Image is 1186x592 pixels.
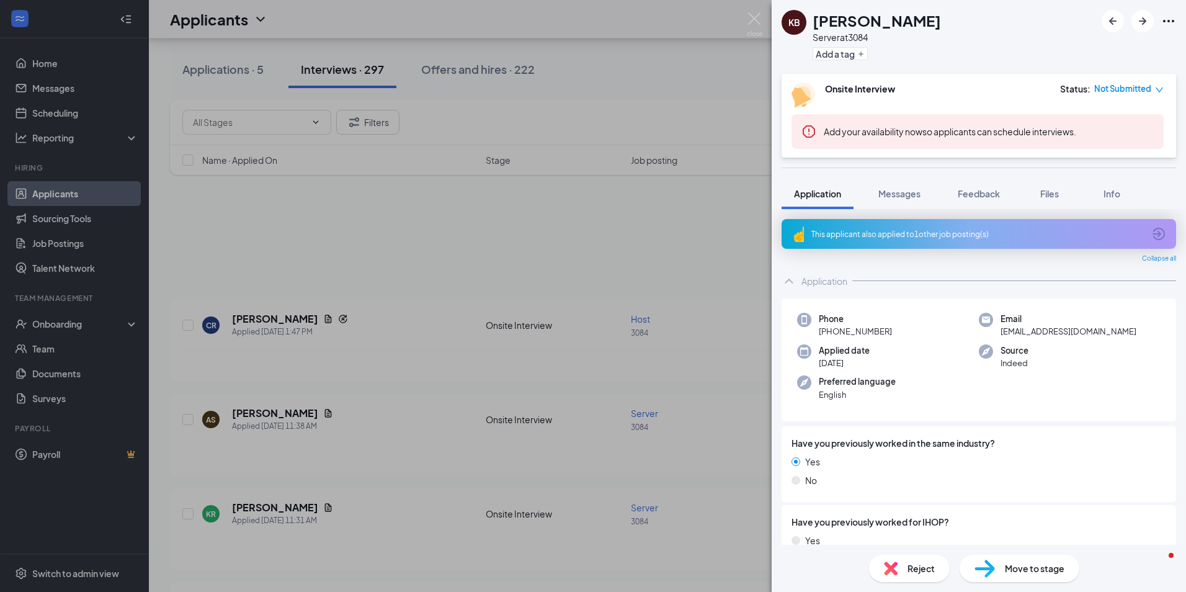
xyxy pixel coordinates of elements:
[801,124,816,139] svg: Error
[1001,344,1028,357] span: Source
[857,50,865,58] svg: Plus
[813,31,941,43] div: Server at 3084
[805,455,820,469] span: Yes
[1001,357,1028,369] span: Indeed
[1102,10,1124,32] button: ArrowLeftNew
[801,275,847,287] div: Application
[1135,14,1150,29] svg: ArrowRight
[819,313,892,325] span: Phone
[1104,188,1120,199] span: Info
[824,126,1076,137] span: so applicants can schedule interviews.
[1151,226,1166,241] svg: ArrowCircle
[811,229,1144,240] div: This applicant also applied to 1 other job posting(s)
[1094,83,1151,95] span: Not Submitted
[791,515,949,529] span: Have you previously worked for IHOP?
[813,10,941,31] h1: [PERSON_NAME]
[819,388,896,401] span: English
[1161,14,1176,29] svg: Ellipses
[788,16,800,29] div: KB
[878,188,921,199] span: Messages
[794,188,841,199] span: Application
[1144,550,1174,580] iframe: Intercom live chat
[819,325,892,338] span: [PHONE_NUMBER]
[1001,325,1136,338] span: [EMAIL_ADDRESS][DOMAIN_NAME]
[824,125,922,138] button: Add your availability now
[958,188,1000,199] span: Feedback
[813,47,868,60] button: PlusAdd a tag
[819,375,896,388] span: Preferred language
[1131,10,1154,32] button: ArrowRight
[1142,254,1176,264] span: Collapse all
[1040,188,1059,199] span: Files
[819,344,870,357] span: Applied date
[907,562,935,575] span: Reject
[1060,83,1090,95] div: Status :
[805,534,820,547] span: Yes
[805,473,817,487] span: No
[1001,313,1136,325] span: Email
[825,83,895,94] b: Onsite Interview
[819,357,870,369] span: [DATE]
[1005,562,1064,575] span: Move to stage
[1155,86,1164,94] span: down
[791,436,995,450] span: Have you previously worked in the same industry?
[782,274,796,289] svg: ChevronUp
[1105,14,1120,29] svg: ArrowLeftNew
